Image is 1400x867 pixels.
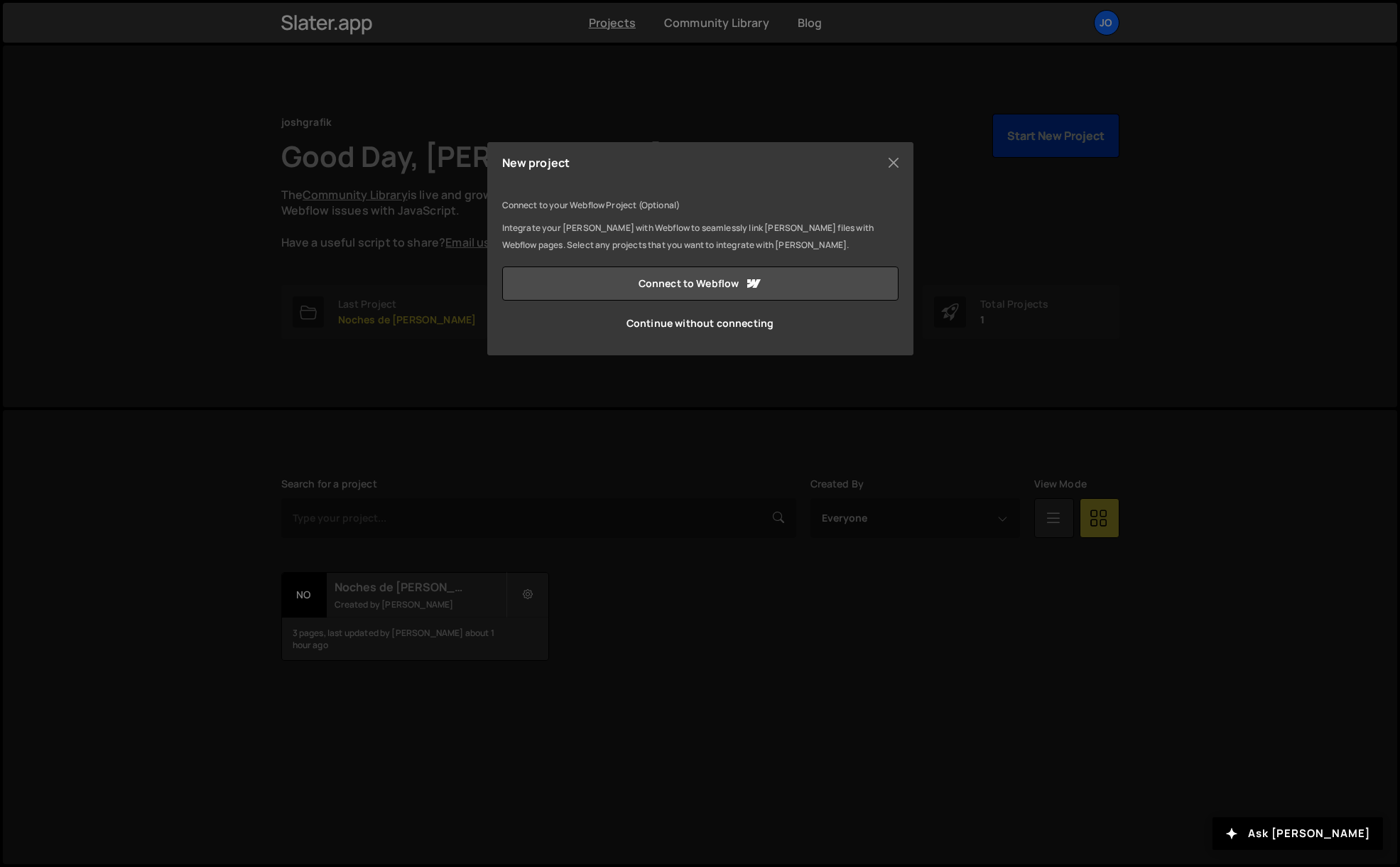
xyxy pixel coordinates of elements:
button: Ask [PERSON_NAME] [1212,817,1383,850]
a: Connect to Webflow [502,266,899,301]
p: Connect to your Webflow Project (Optional) [502,197,899,214]
button: Close [883,152,904,173]
h5: New project [502,157,570,168]
a: Continue without connecting [502,306,899,340]
p: Integrate your [PERSON_NAME] with Webflow to seamlessly link [PERSON_NAME] files with Webflow pag... [502,220,899,254]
